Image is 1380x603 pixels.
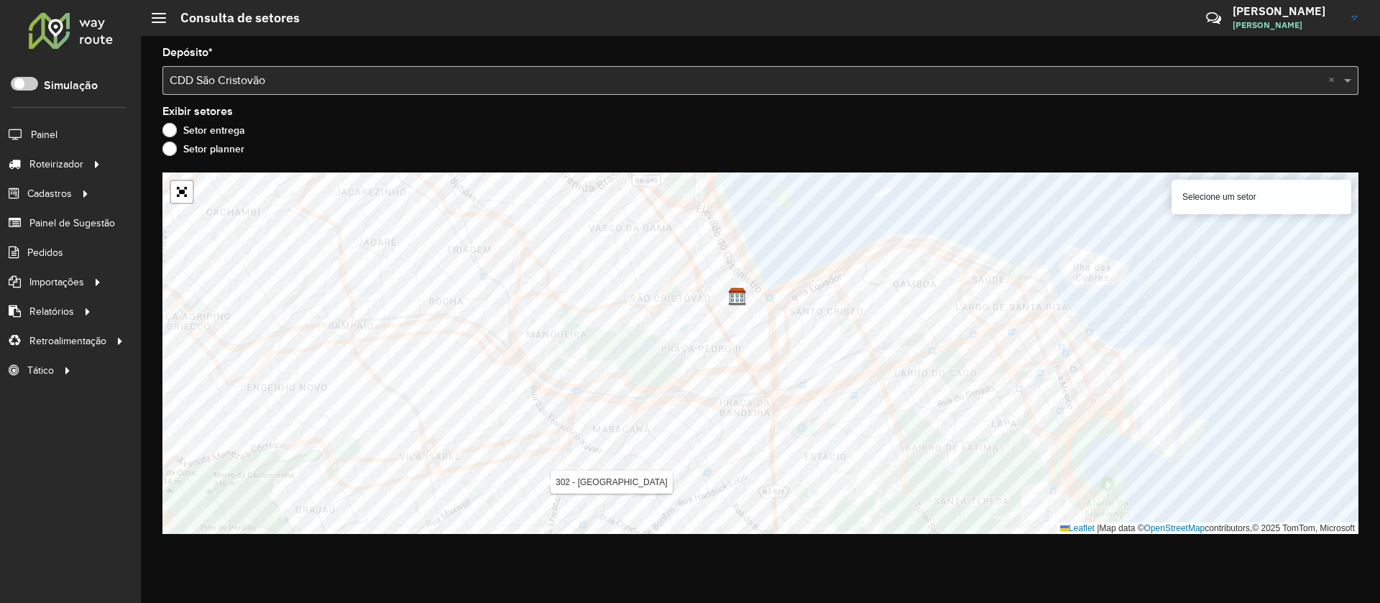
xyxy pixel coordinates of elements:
span: | [1097,523,1099,533]
span: [PERSON_NAME] [1233,19,1340,32]
h2: Consulta de setores [166,10,300,26]
span: Roteirizador [29,157,83,172]
label: Depósito [162,44,213,61]
span: Importações [29,275,84,290]
label: Exibir setores [162,103,233,120]
a: Abrir mapa em tela cheia [171,181,193,203]
span: Tático [27,363,54,378]
h3: [PERSON_NAME] [1233,4,1340,18]
span: Cadastros [27,186,72,201]
span: Clear all [1328,72,1340,89]
span: Painel [31,127,57,142]
span: Retroalimentação [29,333,106,349]
div: Map data © contributors,© 2025 TomTom, Microsoft [1057,523,1358,535]
label: Setor planner [162,142,244,156]
a: Contato Rápido [1198,3,1229,34]
a: OpenStreetMap [1144,523,1205,533]
span: Relatórios [29,304,74,319]
label: Simulação [44,77,98,94]
div: Selecione um setor [1172,180,1351,214]
a: Leaflet [1060,523,1095,533]
span: Painel de Sugestão [29,216,115,231]
label: Setor entrega [162,123,245,137]
span: Pedidos [27,245,63,260]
